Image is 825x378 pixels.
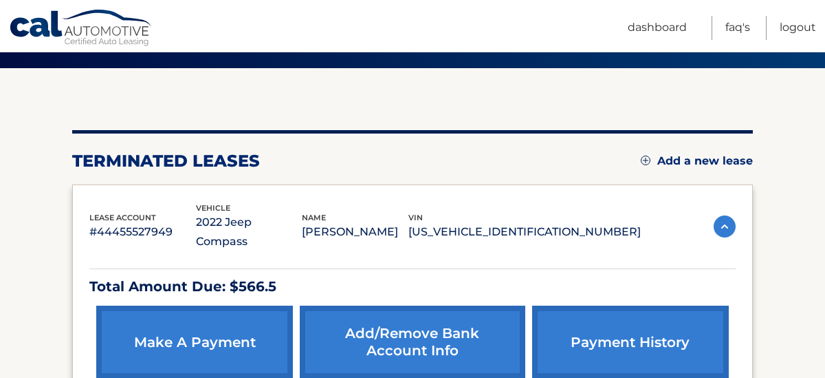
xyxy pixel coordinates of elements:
[72,151,260,171] h2: terminated leases
[408,213,423,222] span: vin
[302,222,408,242] p: [PERSON_NAME]
[302,213,326,222] span: name
[89,275,736,299] p: Total Amount Due: $566.5
[196,203,230,213] span: vehicle
[408,222,641,242] p: [US_VEHICLE_IDENTIFICATION_NUMBER]
[89,222,196,242] p: #44455527949
[628,16,687,40] a: Dashboard
[641,156,650,165] img: add.svg
[714,216,736,238] img: accordion-active.svg
[641,154,753,168] a: Add a new lease
[89,213,156,222] span: lease account
[725,16,750,40] a: FAQ's
[196,213,302,251] p: 2022 Jeep Compass
[780,16,816,40] a: Logout
[9,9,153,49] a: Cal Automotive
